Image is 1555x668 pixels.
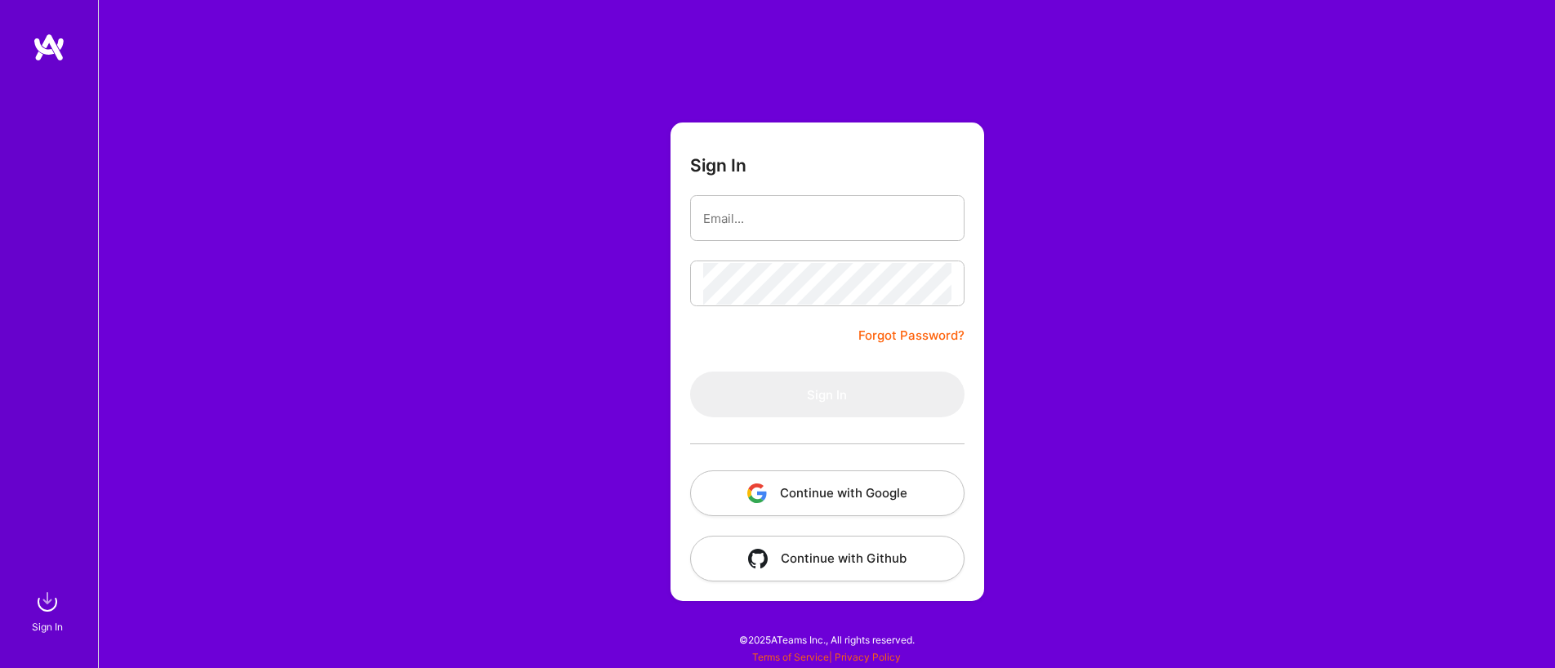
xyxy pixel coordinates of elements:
[690,372,965,417] button: Sign In
[690,155,746,176] h3: Sign In
[747,483,767,503] img: icon
[98,619,1555,660] div: © 2025 ATeams Inc., All rights reserved.
[690,470,965,516] button: Continue with Google
[33,33,65,62] img: logo
[835,651,901,663] a: Privacy Policy
[748,549,768,568] img: icon
[703,198,951,239] input: Email...
[858,326,965,345] a: Forgot Password?
[34,586,64,635] a: sign inSign In
[690,536,965,581] button: Continue with Github
[752,651,829,663] a: Terms of Service
[752,651,901,663] span: |
[31,586,64,618] img: sign in
[32,618,63,635] div: Sign In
